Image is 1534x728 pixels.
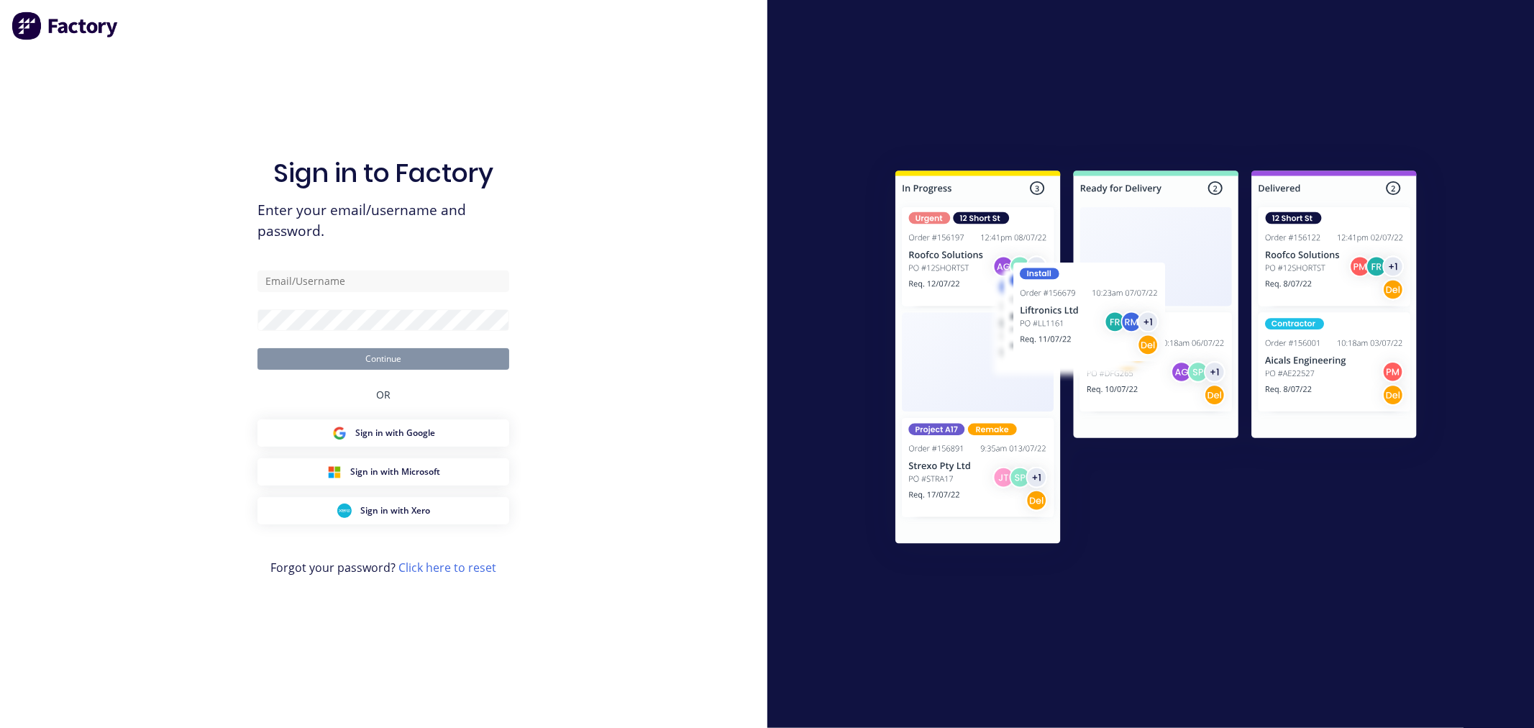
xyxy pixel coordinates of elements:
button: Continue [257,348,509,370]
span: Enter your email/username and password. [257,200,509,242]
span: Forgot your password? [270,559,496,576]
span: Sign in with Google [355,427,435,440]
img: Xero Sign in [337,504,352,518]
h1: Sign in to Factory [273,158,493,188]
div: OR [376,370,391,419]
button: Microsoft Sign inSign in with Microsoft [257,458,509,486]
a: Click here to reset [398,560,496,575]
button: Xero Sign inSign in with Xero [257,497,509,524]
input: Email/Username [257,270,509,292]
img: Factory [12,12,119,40]
span: Sign in with Microsoft [350,465,440,478]
span: Sign in with Xero [360,504,430,517]
img: Microsoft Sign in [327,465,342,479]
button: Google Sign inSign in with Google [257,419,509,447]
img: Sign in [864,142,1448,578]
img: Google Sign in [332,426,347,440]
